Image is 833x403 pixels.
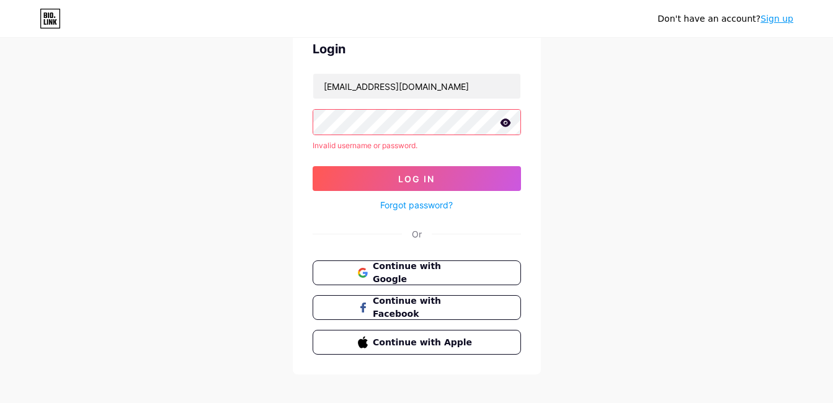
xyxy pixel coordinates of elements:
span: Log In [398,174,435,184]
button: Continue with Apple [313,330,521,355]
span: Continue with Google [373,260,475,286]
span: Continue with Apple [373,336,475,349]
button: Continue with Facebook [313,295,521,320]
button: Continue with Google [313,260,521,285]
div: Or [412,228,422,241]
button: Log In [313,166,521,191]
div: Don't have an account? [657,12,793,25]
div: Invalid username or password. [313,140,521,151]
span: Continue with Facebook [373,294,475,321]
div: Login [313,40,521,58]
a: Sign up [760,14,793,24]
a: Forgot password? [380,198,453,211]
input: Username [313,74,520,99]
